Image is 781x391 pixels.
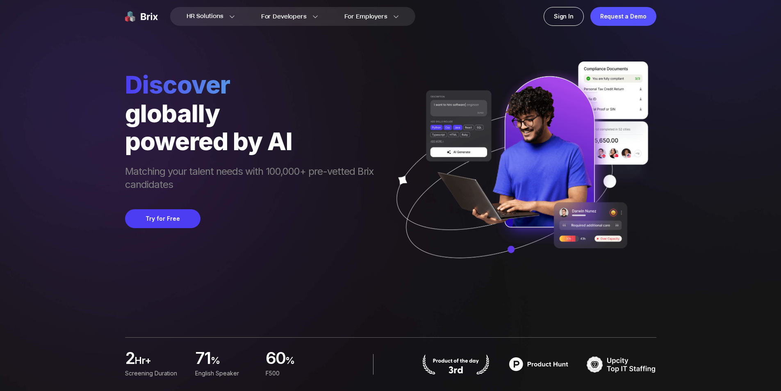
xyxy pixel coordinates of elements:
span: Discover [125,70,382,99]
span: For Developers [261,12,307,21]
span: For Employers [344,12,387,21]
a: Request a Demo [590,7,656,26]
div: Screening duration [125,369,185,378]
button: Try for Free [125,209,200,228]
span: Matching your talent needs with 100,000+ pre-vetted Brix candidates [125,165,382,193]
img: TOP IT STAFFING [587,354,656,375]
div: globally [125,99,382,127]
img: product hunt badge [504,354,574,375]
a: Sign In [544,7,584,26]
span: 71 [195,351,211,367]
div: powered by AI [125,127,382,155]
div: F500 [265,369,326,378]
img: ai generate [382,62,656,282]
span: 2 [125,351,134,367]
img: product hunt badge [421,354,491,375]
div: English Speaker [195,369,255,378]
span: % [285,354,326,370]
span: HR Solutions [187,10,223,23]
span: 60 [265,351,285,367]
span: % [211,354,256,370]
span: hr+ [134,354,185,370]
